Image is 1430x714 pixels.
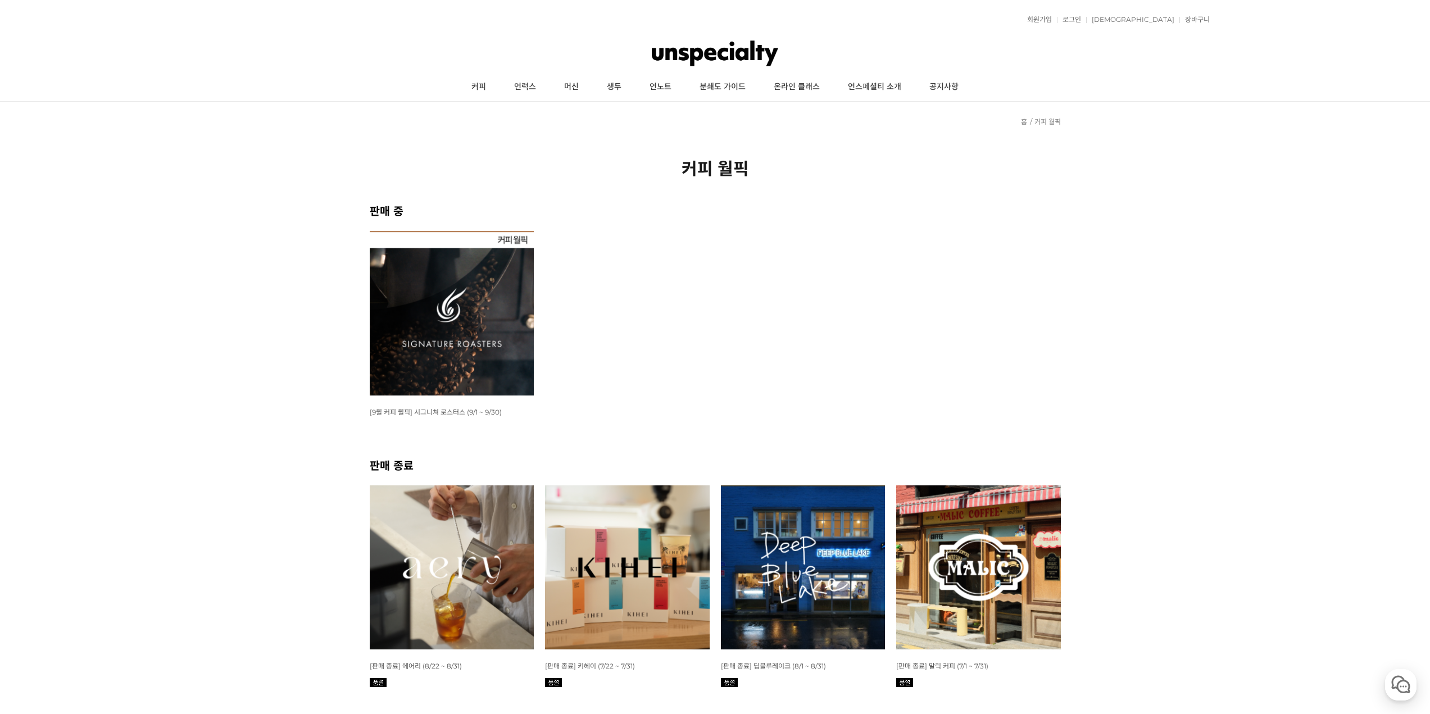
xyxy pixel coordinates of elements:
img: 8월 커피 스몰 월픽 에어리 [370,485,534,650]
a: 장바구니 [1179,16,1210,23]
a: 홈 [1021,117,1027,126]
a: 생두 [593,73,635,101]
a: [판매 종료] 딥블루레이크 (8/1 ~ 8/31) [721,661,826,670]
img: 8월 커피 월픽 딥블루레이크 [721,485,886,650]
a: 머신 [550,73,593,101]
img: 언스페셜티 몰 [652,37,778,70]
h2: 판매 중 [370,202,1061,219]
a: 언럭스 [500,73,550,101]
a: 커피 [457,73,500,101]
span: [판매 종료] 말릭 커피 (7/1 ~ 7/31) [896,662,988,670]
img: 품절 [721,678,738,687]
a: [판매 종료] 에어리 (8/22 ~ 8/31) [370,661,462,670]
h2: 커피 월픽 [370,155,1061,180]
a: 언노트 [635,73,686,101]
a: [판매 종료] 말릭 커피 (7/1 ~ 7/31) [896,661,988,670]
img: 품절 [896,678,913,687]
a: 분쇄도 가이드 [686,73,760,101]
span: [9월 커피 월픽] 시그니쳐 로스터스 (9/1 ~ 9/30) [370,408,502,416]
a: [판매 종료] 키헤이 (7/22 ~ 7/31) [545,661,635,670]
span: [판매 종료] 에어리 (8/22 ~ 8/31) [370,662,462,670]
img: 7월 커피 스몰 월픽 키헤이 [545,485,710,650]
span: [판매 종료] 딥블루레이크 (8/1 ~ 8/31) [721,662,826,670]
h2: 판매 종료 [370,457,1061,473]
a: 로그인 [1057,16,1081,23]
a: 온라인 클래스 [760,73,834,101]
a: 공지사항 [915,73,973,101]
a: 언스페셜티 소개 [834,73,915,101]
a: [DEMOGRAPHIC_DATA] [1086,16,1174,23]
span: [판매 종료] 키헤이 (7/22 ~ 7/31) [545,662,635,670]
a: 회원가입 [1022,16,1052,23]
a: [9월 커피 월픽] 시그니쳐 로스터스 (9/1 ~ 9/30) [370,407,502,416]
img: 품절 [545,678,562,687]
img: 품절 [370,678,387,687]
a: 커피 월픽 [1034,117,1061,126]
img: [9월 커피 월픽] 시그니쳐 로스터스 (9/1 ~ 9/30) [370,231,534,395]
img: 7월 커피 월픽 말릭커피 [896,485,1061,650]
